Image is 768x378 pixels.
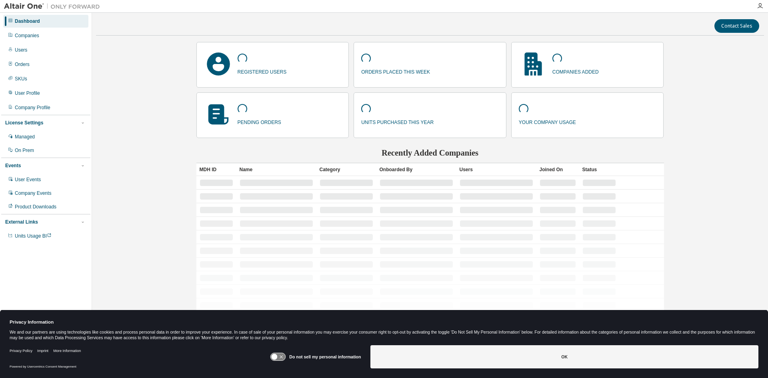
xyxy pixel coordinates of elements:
div: Onboarded By [380,163,453,176]
div: Events [5,162,21,169]
div: Status [582,163,616,176]
div: Users [460,163,533,176]
div: Dashboard [15,18,40,24]
div: Joined On [540,163,576,176]
div: Companies [15,32,39,39]
img: Altair One [4,2,104,10]
span: Units Usage BI [15,233,52,239]
div: SKUs [15,76,27,82]
button: Contact Sales [714,19,759,33]
div: Category [320,163,373,176]
p: units purchased this year [361,117,434,126]
p: orders placed this week [361,66,430,76]
h2: Recently Added Companies [196,148,664,158]
div: Product Downloads [15,204,56,210]
div: External Links [5,219,38,225]
div: Company Events [15,190,51,196]
div: Company Profile [15,104,50,111]
div: Orders [15,61,30,68]
div: User Events [15,176,41,183]
div: On Prem [15,147,34,154]
p: your company usage [519,117,576,126]
div: Managed [15,134,35,140]
div: Name [240,163,313,176]
div: Users [15,47,27,53]
p: companies added [552,66,599,76]
div: License Settings [5,120,43,126]
div: User Profile [15,90,40,96]
p: pending orders [238,117,281,126]
div: MDH ID [200,163,233,176]
p: registered users [238,66,287,76]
